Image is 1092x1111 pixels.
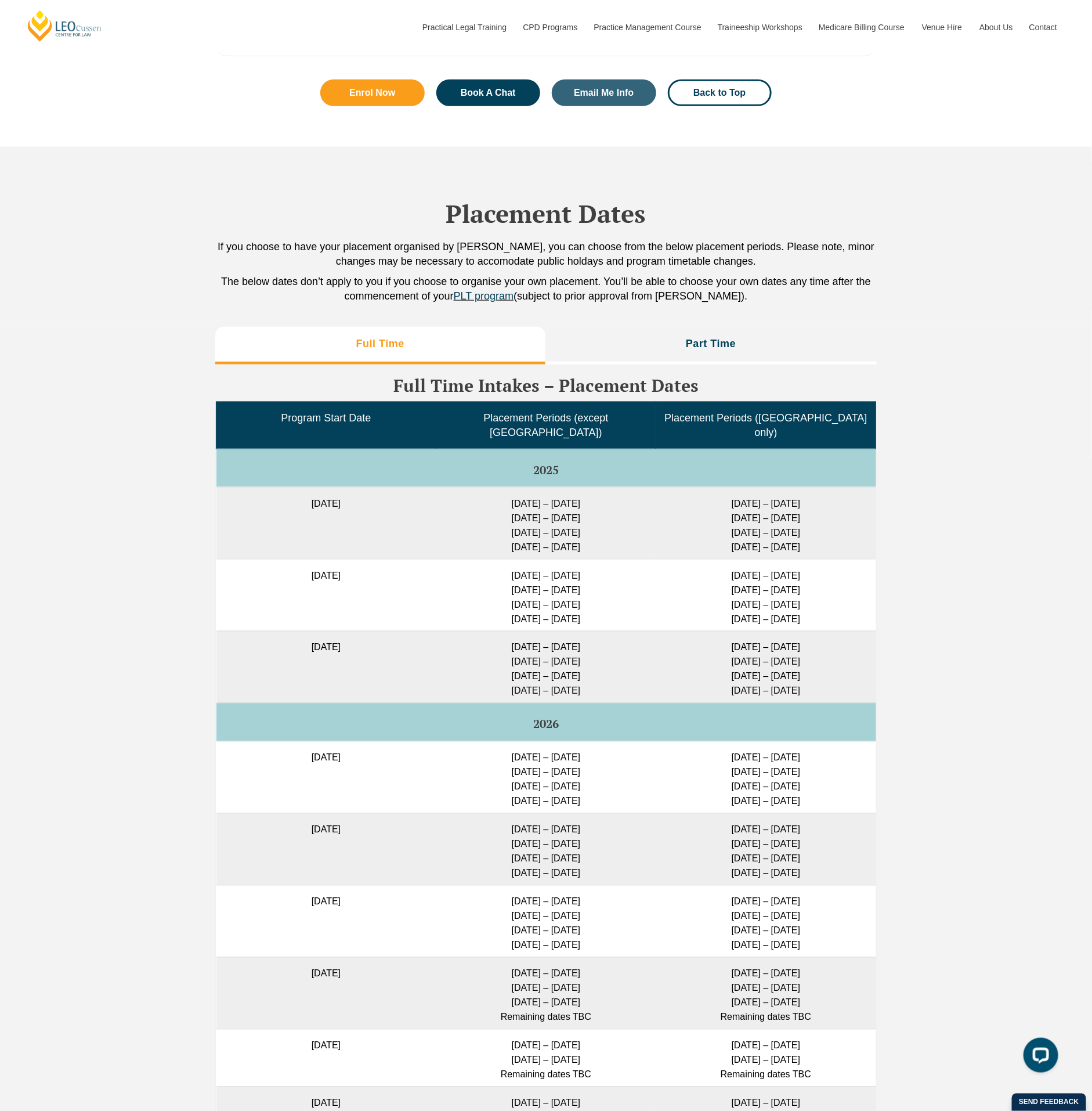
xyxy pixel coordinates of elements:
td: [DATE] – [DATE] [DATE] – [DATE] [DATE] – [DATE] Remaining dates TBC [436,957,656,1029]
td: [DATE] – [DATE] [DATE] – [DATE] [DATE] – [DATE] [DATE] – [DATE] [656,487,876,559]
span: Book A Chat [461,88,516,98]
a: Enrol Now [320,80,425,106]
span: Email Me Info [574,88,634,98]
p: If you choose to have your placement organised by [PERSON_NAME], you can choose from the below pl... [215,240,877,269]
span: Back to Top [693,88,746,98]
td: [DATE] – [DATE] [DATE] – [DATE] Remaining dates TBC [656,1029,876,1087]
a: Book A Chat [436,80,541,106]
a: Contact [1021,2,1066,52]
a: [PERSON_NAME] Centre for Law [26,9,103,42]
td: [DATE] [216,487,436,559]
td: [DATE] – [DATE] [DATE] – [DATE] [DATE] – [DATE] [DATE] – [DATE] [436,741,656,813]
a: Email Me Info [552,80,656,106]
td: [DATE] – [DATE] [DATE] – [DATE] [DATE] – [DATE] [DATE] – [DATE] [436,559,656,631]
td: [DATE] – [DATE] [DATE] – [DATE] [DATE] – [DATE] [DATE] – [DATE] [436,885,656,957]
td: [DATE] [216,1029,436,1087]
p: The below dates don’t apply to you if you choose to organise your own placement. You’ll be able t... [215,275,877,304]
a: Venue Hire [913,2,971,52]
td: [DATE] – [DATE] [DATE] – [DATE] [DATE] – [DATE] [DATE] – [DATE] [436,813,656,885]
td: [DATE] [216,813,436,885]
iframe: LiveChat chat widget [1014,1033,1063,1082]
a: About Us [971,2,1021,52]
td: [DATE] [216,559,436,631]
td: [DATE] – [DATE] [DATE] – [DATE] [DATE] – [DATE] [DATE] – [DATE] [436,487,656,559]
a: Traineeship Workshops [709,2,810,52]
a: Medicare Billing Course [810,2,913,52]
span: Enrol Now [349,88,395,98]
a: PLT program [454,290,514,302]
td: [DATE] [216,957,436,1029]
td: [DATE] – [DATE] [DATE] – [DATE] [DATE] – [DATE] [DATE] – [DATE] [656,813,876,885]
span: Program Start Date [281,412,371,424]
span: Placement Periods (except [GEOGRAPHIC_DATA]) [483,412,608,438]
a: Practice Management Course [585,2,709,52]
h2: Placement Dates [215,199,877,228]
td: [DATE] [216,631,436,703]
h3: Full Time Intakes – Placement Dates [215,376,877,395]
td: [DATE] – [DATE] [DATE] – [DATE] [DATE] – [DATE] [DATE] – [DATE] [656,559,876,631]
a: Practical Legal Training [414,2,515,52]
a: Back to Top [668,80,772,106]
h3: Part Time [686,337,736,351]
a: CPD Programs [514,2,585,52]
h5: 2026 [221,718,872,731]
td: [DATE] – [DATE] [DATE] – [DATE] [DATE] – [DATE] Remaining dates TBC [656,957,876,1029]
td: [DATE] – [DATE] [DATE] – [DATE] [DATE] – [DATE] [DATE] – [DATE] [436,631,656,703]
span: Placement Periods ([GEOGRAPHIC_DATA] only) [664,412,867,438]
td: [DATE] – [DATE] [DATE] – [DATE] [DATE] – [DATE] [DATE] – [DATE] [656,885,876,957]
td: [DATE] [216,741,436,813]
h3: Full Time [356,337,404,351]
td: [DATE] – [DATE] [DATE] – [DATE] [DATE] – [DATE] [DATE] – [DATE] [656,741,876,813]
td: [DATE] – [DATE] [DATE] – [DATE] Remaining dates TBC [436,1029,656,1087]
h5: 2025 [221,464,872,477]
td: [DATE] – [DATE] [DATE] – [DATE] [DATE] – [DATE] [DATE] – [DATE] [656,631,876,703]
td: [DATE] [216,885,436,957]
